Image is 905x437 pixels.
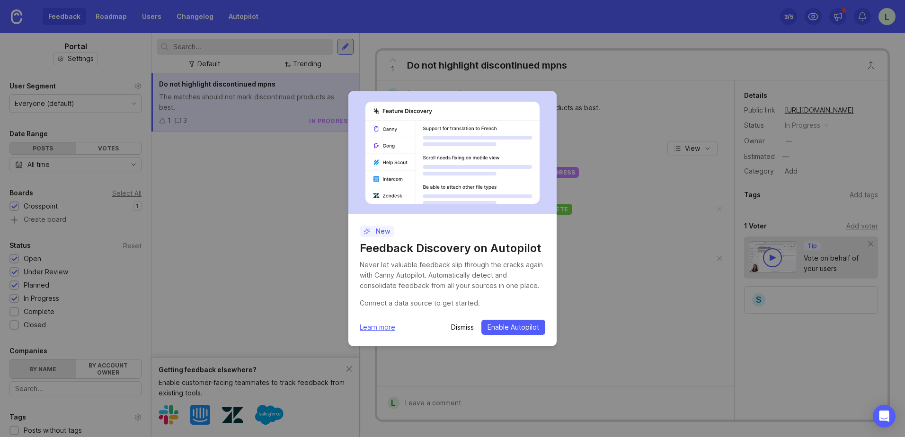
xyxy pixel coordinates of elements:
button: Enable Autopilot [481,320,545,335]
span: Enable Autopilot [488,323,539,332]
div: Connect a data source to get started. [360,298,545,308]
a: Learn more [360,322,395,332]
h1: Feedback Discovery on Autopilot [360,241,545,256]
div: Open Intercom Messenger [873,405,896,428]
img: autopilot-456452bdd303029aca878276f8eef889.svg [365,102,540,204]
button: Dismiss [451,323,474,332]
div: Never let valuable feedback slip through the cracks again with Canny Autopilot. Automatically det... [360,260,545,291]
p: New [364,227,390,236]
